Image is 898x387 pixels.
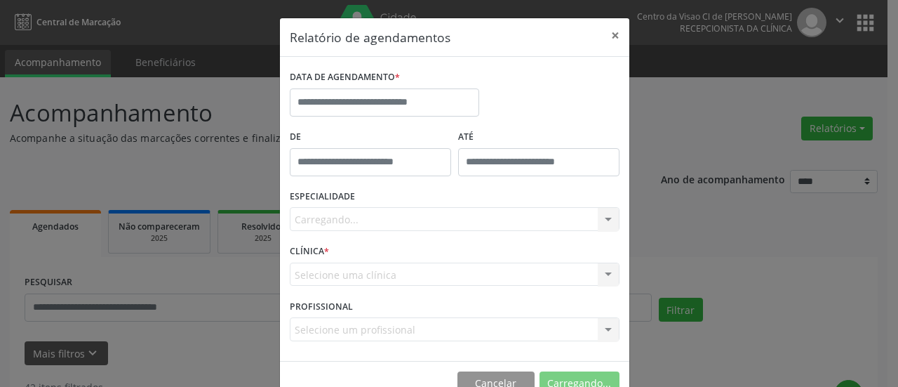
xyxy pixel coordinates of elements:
label: De [290,126,451,148]
h5: Relatório de agendamentos [290,28,450,46]
label: PROFISSIONAL [290,296,353,317]
label: DATA DE AGENDAMENTO [290,67,400,88]
label: ESPECIALIDADE [290,186,355,208]
label: ATÉ [458,126,619,148]
label: CLÍNICA [290,241,329,263]
button: Close [601,18,629,53]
